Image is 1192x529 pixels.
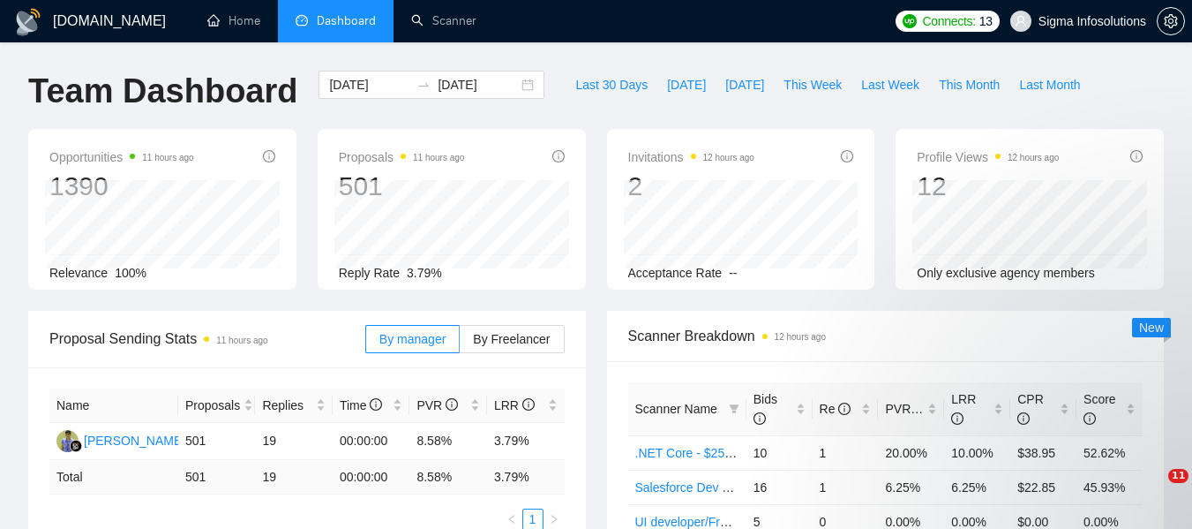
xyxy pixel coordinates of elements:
span: dashboard [296,14,308,26]
span: Only exclusive agency members [917,266,1095,280]
td: 3.79% [487,423,565,460]
a: setting [1157,14,1185,28]
td: 19 [255,460,333,495]
a: UI developer/Frontend [635,515,758,529]
span: info-circle [370,398,382,411]
button: Last Month [1009,71,1090,99]
time: 12 hours ago [703,153,754,162]
span: filter [729,404,739,414]
td: 00:00:00 [333,460,410,495]
time: 11 hours ago [413,153,464,162]
button: Last 30 Days [566,71,657,99]
img: gigradar-bm.png [70,440,82,452]
th: Proposals [178,389,256,423]
span: Scanner Name [635,402,717,416]
input: End date [438,75,518,94]
span: user [1015,15,1027,27]
span: Last Month [1019,75,1080,94]
span: Dashboard [317,13,376,28]
th: Name [49,389,178,423]
div: 2 [628,170,754,203]
a: 1 [523,510,543,529]
td: 6.25% [944,470,1010,504]
span: 13 [979,11,993,31]
span: Bids [753,392,777,426]
span: Opportunities [49,147,194,168]
td: 8.58 % [409,460,487,495]
span: Scanner Breakdown [628,325,1143,347]
span: Acceptance Rate [628,266,723,280]
td: Total [49,460,178,495]
span: Re [820,402,851,416]
img: AD [56,430,79,452]
span: Connects: [922,11,975,31]
span: info-circle [446,398,458,411]
span: Time [340,398,382,412]
a: homeHome [207,13,260,28]
div: 501 [339,170,465,203]
td: 6.25% [878,470,944,504]
span: filter [725,396,743,422]
button: setting [1157,7,1185,35]
span: swap-right [416,78,431,92]
td: 19 [255,423,333,460]
span: [DATE] [725,75,764,94]
span: Profile Views [917,147,1059,168]
span: 100% [115,266,146,280]
div: 12 [917,170,1059,203]
td: 00:00:00 [333,423,410,460]
iframe: Intercom live chat [1132,469,1174,511]
td: 1 [813,435,879,470]
span: info-circle [552,150,565,162]
div: [PERSON_NAME] [84,431,185,450]
span: Proposals [185,396,240,415]
span: Last 30 Days [575,75,648,94]
span: setting [1158,14,1184,28]
td: 3.79 % [487,460,565,495]
span: -- [729,266,737,280]
span: right [549,514,559,525]
span: to [416,78,431,92]
time: 11 hours ago [216,336,267,345]
span: 11 [1168,469,1188,483]
input: Start date [329,75,409,94]
img: logo [14,8,42,36]
span: info-circle [753,412,766,425]
h1: Team Dashboard [28,71,297,112]
span: PVR [416,398,458,412]
span: Invitations [628,147,754,168]
span: 3.79% [407,266,442,280]
td: 45.93% [1076,470,1143,504]
a: searchScanner [411,13,476,28]
button: This Week [774,71,851,99]
span: This Month [939,75,1000,94]
a: Salesforce Dev Maint Custom - Ignore sales cloud [635,480,910,495]
td: 1 [813,470,879,504]
span: New [1139,321,1164,335]
span: Relevance [49,266,108,280]
span: left [506,514,517,525]
time: 12 hours ago [775,332,826,342]
time: 11 hours ago [142,153,193,162]
time: 12 hours ago [1008,153,1059,162]
td: 8.58% [409,423,487,460]
button: [DATE] [716,71,774,99]
span: This Week [783,75,842,94]
span: info-circle [838,403,851,415]
span: Proposals [339,147,465,168]
td: 501 [178,460,256,495]
td: $22.85 [1010,470,1076,504]
button: [DATE] [657,71,716,99]
img: upwork-logo.png [903,14,917,28]
span: [DATE] [667,75,706,94]
td: 16 [746,470,813,504]
span: info-circle [263,150,275,162]
span: By Freelancer [473,332,550,346]
span: By manager [379,332,446,346]
span: LRR [494,398,535,412]
span: Proposal Sending Stats [49,328,365,350]
a: .NET Core - $25 to $40 - All continents [635,446,846,460]
button: This Month [929,71,1009,99]
td: 501 [178,423,256,460]
a: AD[PERSON_NAME] [56,433,185,447]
